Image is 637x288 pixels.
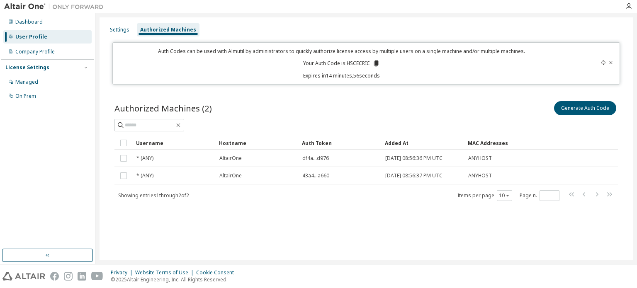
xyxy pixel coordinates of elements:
[64,272,73,281] img: instagram.svg
[302,136,378,150] div: Auth Token
[91,272,103,281] img: youtube.svg
[385,155,442,162] span: [DATE] 08:56:36 PM UTC
[15,79,38,85] div: Managed
[15,93,36,99] div: On Prem
[219,172,242,179] span: AltairOne
[520,190,559,201] span: Page n.
[135,269,196,276] div: Website Terms of Use
[118,72,565,79] p: Expires in 14 minutes, 56 seconds
[15,34,47,40] div: User Profile
[110,27,129,33] div: Settings
[302,155,329,162] span: df4a...d976
[219,136,295,150] div: Hostname
[5,64,49,71] div: License Settings
[385,172,442,179] span: [DATE] 08:56:37 PM UTC
[118,192,189,199] span: Showing entries 1 through 2 of 2
[136,136,212,150] div: Username
[140,27,196,33] div: Authorized Machines
[499,192,510,199] button: 10
[15,48,55,55] div: Company Profile
[385,136,461,150] div: Added At
[554,101,616,115] button: Generate Auth Code
[196,269,239,276] div: Cookie Consent
[468,136,531,150] div: MAC Addresses
[2,272,45,281] img: altair_logo.svg
[219,155,242,162] span: AltairOne
[111,276,239,283] p: © 2025 Altair Engineering, Inc. All Rights Reserved.
[136,155,153,162] span: * (ANY)
[111,269,135,276] div: Privacy
[15,19,43,25] div: Dashboard
[457,190,512,201] span: Items per page
[303,60,380,67] p: Your Auth Code is: HSCECRIC
[4,2,108,11] img: Altair One
[468,155,492,162] span: ANYHOST
[136,172,153,179] span: * (ANY)
[78,272,86,281] img: linkedin.svg
[302,172,329,179] span: 43a4...a660
[468,172,492,179] span: ANYHOST
[50,272,59,281] img: facebook.svg
[118,48,565,55] p: Auth Codes can be used with Almutil by administrators to quickly authorize license access by mult...
[114,102,212,114] span: Authorized Machines (2)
